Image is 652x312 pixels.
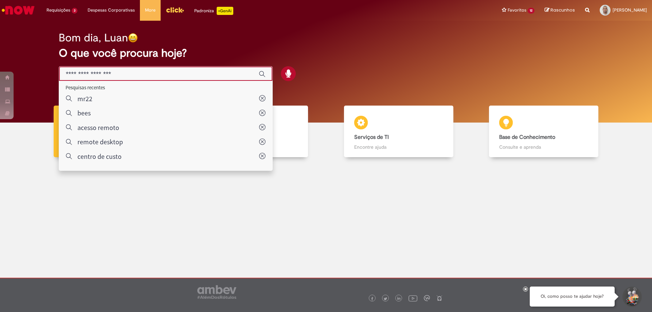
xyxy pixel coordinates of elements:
[384,297,387,300] img: logo_footer_twitter.png
[530,287,615,307] div: Oi, como posso te ajudar hoje?
[528,8,535,14] span: 12
[550,7,575,13] span: Rascunhos
[47,7,70,14] span: Requisições
[326,106,471,158] a: Serviços de TI Encontre ajuda
[88,7,135,14] span: Despesas Corporativas
[545,7,575,14] a: Rascunhos
[409,294,417,302] img: logo_footer_youtube.png
[36,106,181,158] a: Tirar dúvidas Tirar dúvidas com Lupi Assist e Gen Ai
[72,8,77,14] span: 3
[166,5,184,15] img: click_logo_yellow_360x200.png
[613,7,647,13] span: [PERSON_NAME]
[1,3,36,17] img: ServiceNow
[197,285,236,299] img: logo_footer_ambev_rotulo_gray.png
[354,134,389,141] b: Serviços de TI
[145,7,156,14] span: More
[436,295,442,301] img: logo_footer_naosei.png
[424,295,430,301] img: logo_footer_workplace.png
[370,297,374,300] img: logo_footer_facebook.png
[499,134,555,141] b: Base de Conhecimento
[508,7,526,14] span: Favoritos
[217,7,233,15] p: +GenAi
[354,144,443,150] p: Encontre ajuda
[397,297,401,301] img: logo_footer_linkedin.png
[59,32,128,44] h2: Bom dia, Luan
[471,106,617,158] a: Base de Conhecimento Consulte e aprenda
[194,7,233,15] div: Padroniza
[128,33,138,43] img: happy-face.png
[59,47,594,59] h2: O que você procura hoje?
[499,144,588,150] p: Consulte e aprenda
[621,287,642,307] button: Iniciar Conversa de Suporte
